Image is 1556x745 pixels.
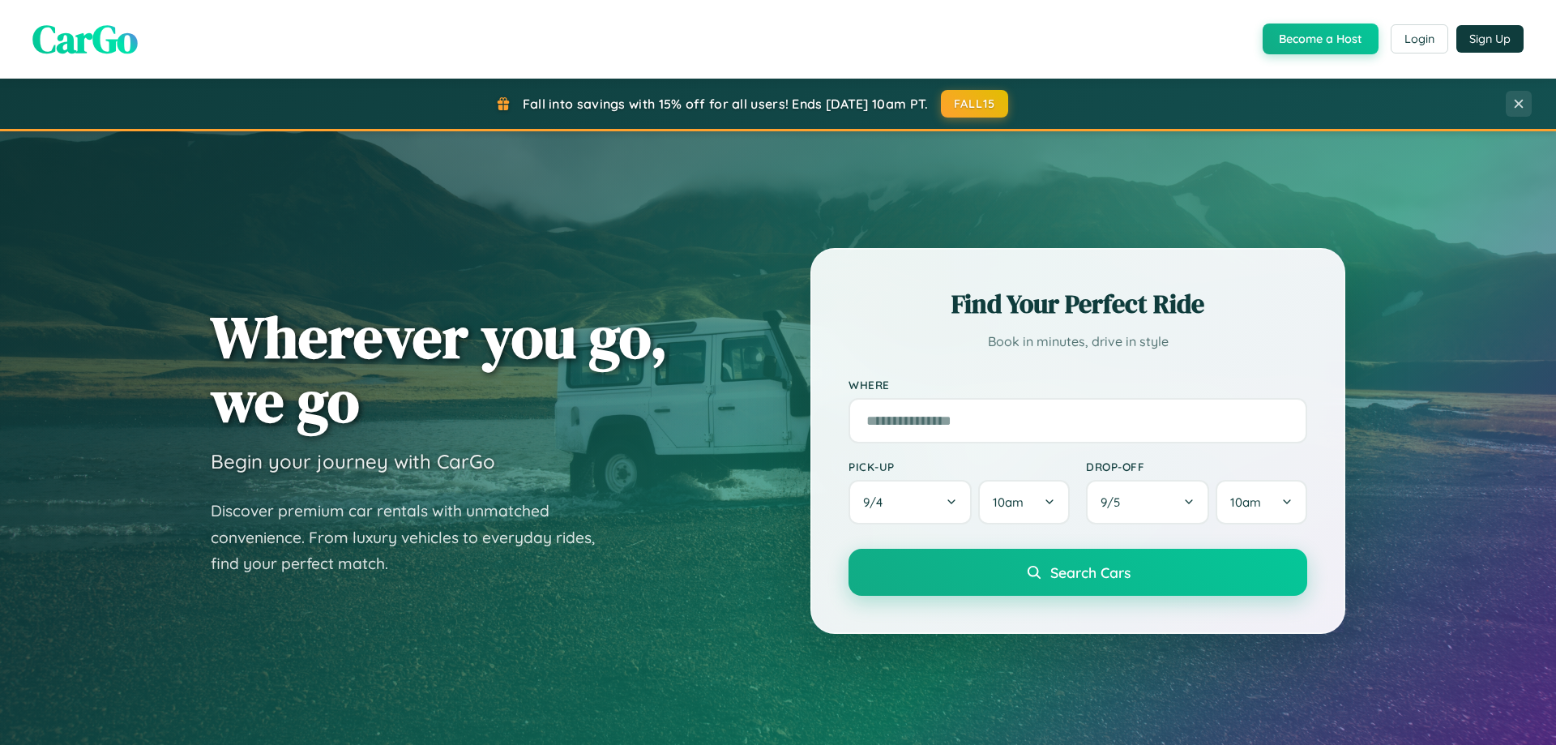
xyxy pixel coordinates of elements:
[849,330,1307,353] p: Book in minutes, drive in style
[1230,495,1261,510] span: 10am
[849,480,972,524] button: 9/4
[1086,460,1307,473] label: Drop-off
[1216,480,1307,524] button: 10am
[849,549,1307,596] button: Search Cars
[1101,495,1128,510] span: 9 / 5
[1263,24,1379,54] button: Become a Host
[849,460,1070,473] label: Pick-up
[211,305,668,433] h1: Wherever you go, we go
[849,378,1307,392] label: Where
[1050,563,1131,581] span: Search Cars
[32,12,138,66] span: CarGo
[978,480,1070,524] button: 10am
[941,90,1009,118] button: FALL15
[1086,480,1209,524] button: 9/5
[849,286,1307,322] h2: Find Your Perfect Ride
[863,495,891,510] span: 9 / 4
[993,495,1024,510] span: 10am
[211,498,616,577] p: Discover premium car rentals with unmatched convenience. From luxury vehicles to everyday rides, ...
[1391,24,1448,54] button: Login
[211,449,495,473] h3: Begin your journey with CarGo
[1456,25,1524,53] button: Sign Up
[523,96,929,112] span: Fall into savings with 15% off for all users! Ends [DATE] 10am PT.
